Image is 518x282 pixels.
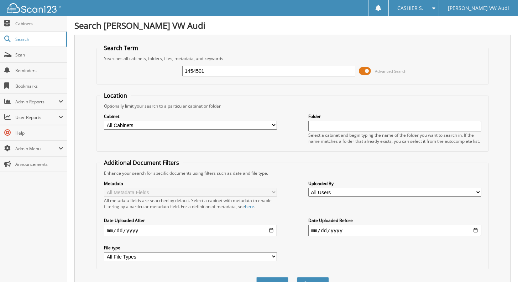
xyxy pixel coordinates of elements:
[104,113,277,119] label: Cabinet
[15,161,63,167] span: Announcements
[15,52,63,58] span: Scan
[375,69,407,74] span: Advanced Search
[100,159,183,167] legend: Additional Document Filters
[245,204,254,210] a: here
[100,55,485,61] div: Searches all cabinets, folders, files, metadata, and keywords
[7,3,61,13] img: scan123-logo-white.svg
[308,225,481,236] input: end
[15,130,63,136] span: Help
[308,132,481,144] div: Select a cabinet and begin typing the name of the folder you want to search in. If the name match...
[15,99,58,105] span: Admin Reports
[104,180,277,186] label: Metadata
[100,92,131,99] legend: Location
[15,21,63,27] span: Cabinets
[100,103,485,109] div: Optionally limit your search to a particular cabinet or folder
[104,197,277,210] div: All metadata fields are searched by default. Select a cabinet with metadata to enable filtering b...
[15,36,62,42] span: Search
[104,217,277,223] label: Date Uploaded After
[104,225,277,236] input: start
[15,83,63,89] span: Bookmarks
[104,245,277,251] label: File type
[397,6,423,10] span: CASHIER S.
[308,217,481,223] label: Date Uploaded Before
[100,44,142,52] legend: Search Term
[74,20,511,31] h1: Search [PERSON_NAME] VW Audi
[308,113,481,119] label: Folder
[15,67,63,74] span: Reminders
[308,180,481,186] label: Uploaded By
[482,248,518,282] iframe: Chat Widget
[100,170,485,176] div: Enhance your search for specific documents using filters such as date and file type.
[15,146,58,152] span: Admin Menu
[448,6,509,10] span: [PERSON_NAME] VW Audi
[15,114,58,120] span: User Reports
